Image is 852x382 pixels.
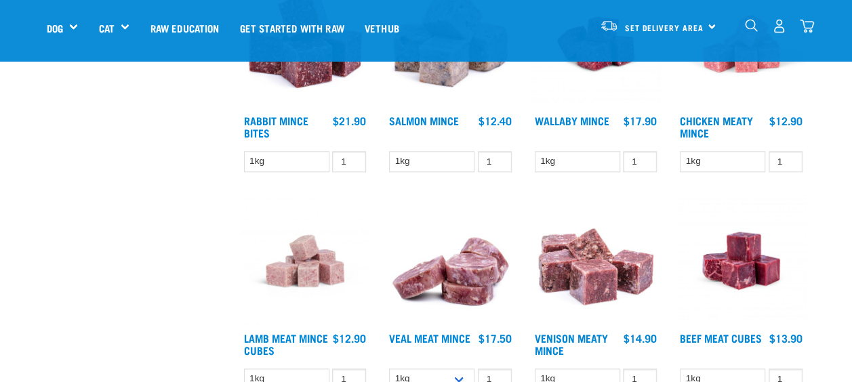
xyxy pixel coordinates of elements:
[244,335,328,353] a: Lamb Meat Mince Cubes
[479,332,512,344] div: $17.50
[98,20,114,36] a: Cat
[333,114,366,127] div: $21.90
[535,117,609,123] a: Wallaby Mince
[625,25,704,30] span: Set Delivery Area
[680,117,753,135] a: Chicken Meaty Mince
[332,151,366,172] input: 1
[680,335,762,341] a: Beef Meat Cubes
[769,332,803,344] div: $13.90
[230,1,354,55] a: Get started with Raw
[772,19,786,33] img: user.png
[676,196,806,326] img: Beef Meat Cubes 1669
[531,196,661,326] img: 1117 Venison Meat Mince 01
[354,1,409,55] a: Vethub
[623,151,657,172] input: 1
[535,335,608,353] a: Venison Meaty Mince
[624,114,657,127] div: $17.90
[600,20,618,32] img: van-moving.png
[47,20,63,36] a: Dog
[479,114,512,127] div: $12.40
[800,19,814,33] img: home-icon@2x.png
[389,335,470,341] a: Veal Meat Mince
[745,19,758,32] img: home-icon-1@2x.png
[140,1,229,55] a: Raw Education
[624,332,657,344] div: $14.90
[769,151,803,172] input: 1
[241,196,370,326] img: Lamb Meat Mince
[478,151,512,172] input: 1
[333,332,366,344] div: $12.90
[769,114,803,127] div: $12.90
[244,117,308,135] a: Rabbit Mince Bites
[386,196,515,326] img: 1160 Veal Meat Mince Medallions 01
[389,117,459,123] a: Salmon Mince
